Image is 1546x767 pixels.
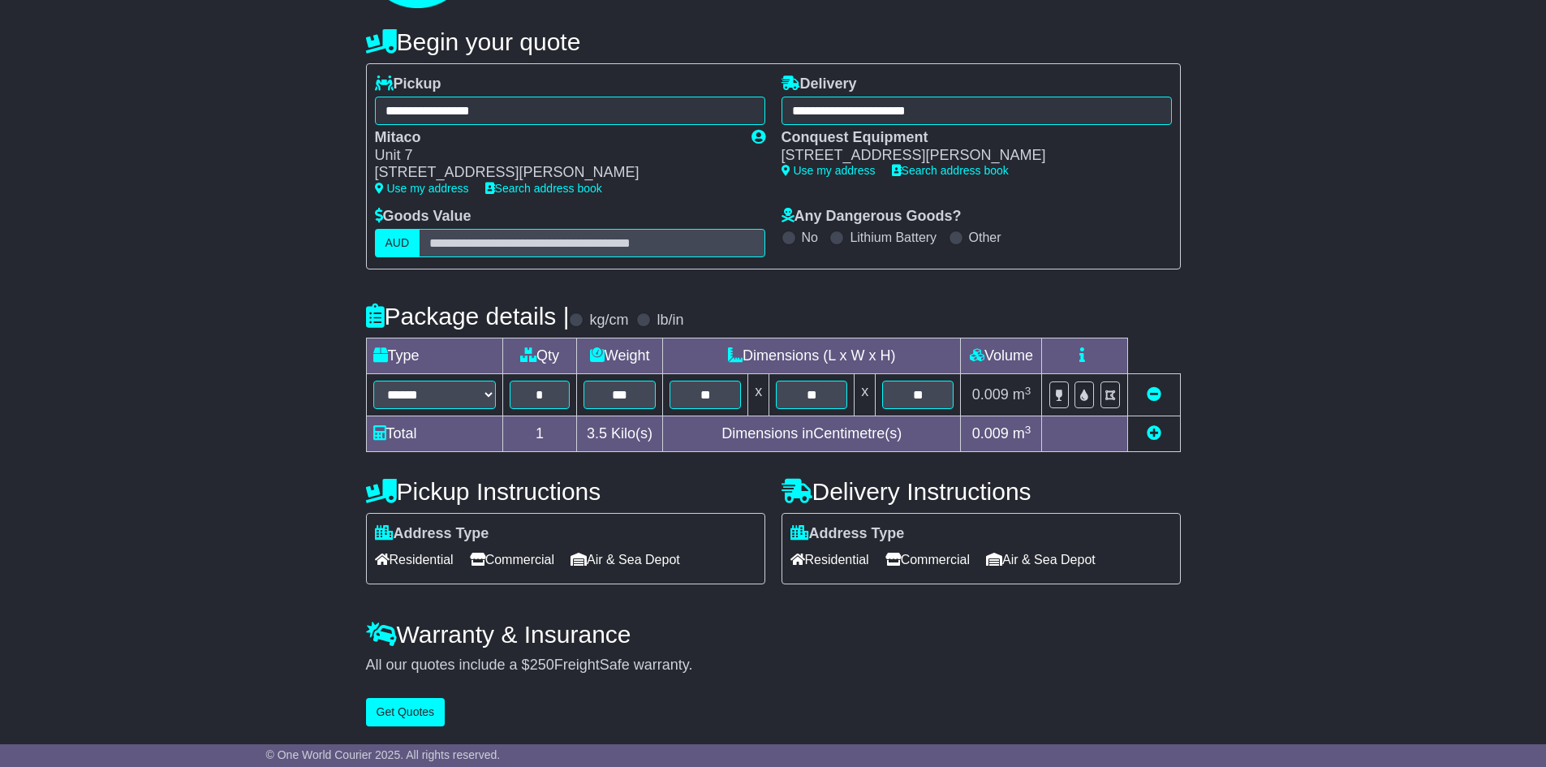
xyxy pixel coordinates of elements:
span: © One World Courier 2025. All rights reserved. [266,748,501,761]
span: Commercial [470,547,554,572]
div: All our quotes include a $ FreightSafe warranty. [366,657,1181,674]
td: Weight [577,338,663,374]
h4: Delivery Instructions [782,478,1181,505]
span: Residential [790,547,869,572]
label: AUD [375,229,420,257]
td: 1 [502,416,576,452]
td: Dimensions (L x W x H) [663,338,961,374]
span: Air & Sea Depot [986,547,1096,572]
div: [STREET_ADDRESS][PERSON_NAME] [782,147,1156,165]
h4: Warranty & Insurance [366,621,1181,648]
sup: 3 [1025,385,1031,397]
td: Type [366,338,502,374]
td: Total [366,416,502,452]
label: Any Dangerous Goods? [782,208,962,226]
label: Other [969,230,1001,245]
div: [STREET_ADDRESS][PERSON_NAME] [375,164,735,182]
h4: Begin your quote [366,28,1181,55]
a: Remove this item [1147,386,1161,403]
label: Pickup [375,75,441,93]
label: No [802,230,818,245]
h4: Pickup Instructions [366,478,765,505]
div: Conquest Equipment [782,129,1156,147]
label: Goods Value [375,208,472,226]
span: m [1013,425,1031,442]
td: x [748,374,769,416]
span: Air & Sea Depot [571,547,680,572]
a: Search address book [892,164,1009,177]
label: Lithium Battery [850,230,937,245]
label: Delivery [782,75,857,93]
label: Address Type [790,525,905,543]
a: Search address book [485,182,602,195]
a: Use my address [375,182,469,195]
label: kg/cm [589,312,628,330]
td: Kilo(s) [577,416,663,452]
td: x [855,374,876,416]
div: Mitaco [375,129,735,147]
span: 0.009 [972,386,1009,403]
a: Add new item [1147,425,1161,442]
span: 0.009 [972,425,1009,442]
td: Qty [502,338,576,374]
label: lb/in [657,312,683,330]
td: Volume [961,338,1042,374]
sup: 3 [1025,424,1031,436]
span: Residential [375,547,454,572]
label: Address Type [375,525,489,543]
button: Get Quotes [366,698,446,726]
a: Use my address [782,164,876,177]
td: Dimensions in Centimetre(s) [663,416,961,452]
span: m [1013,386,1031,403]
span: Commercial [885,547,970,572]
h4: Package details | [366,303,570,330]
span: 3.5 [587,425,607,442]
div: Unit 7 [375,147,735,165]
span: 250 [530,657,554,673]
